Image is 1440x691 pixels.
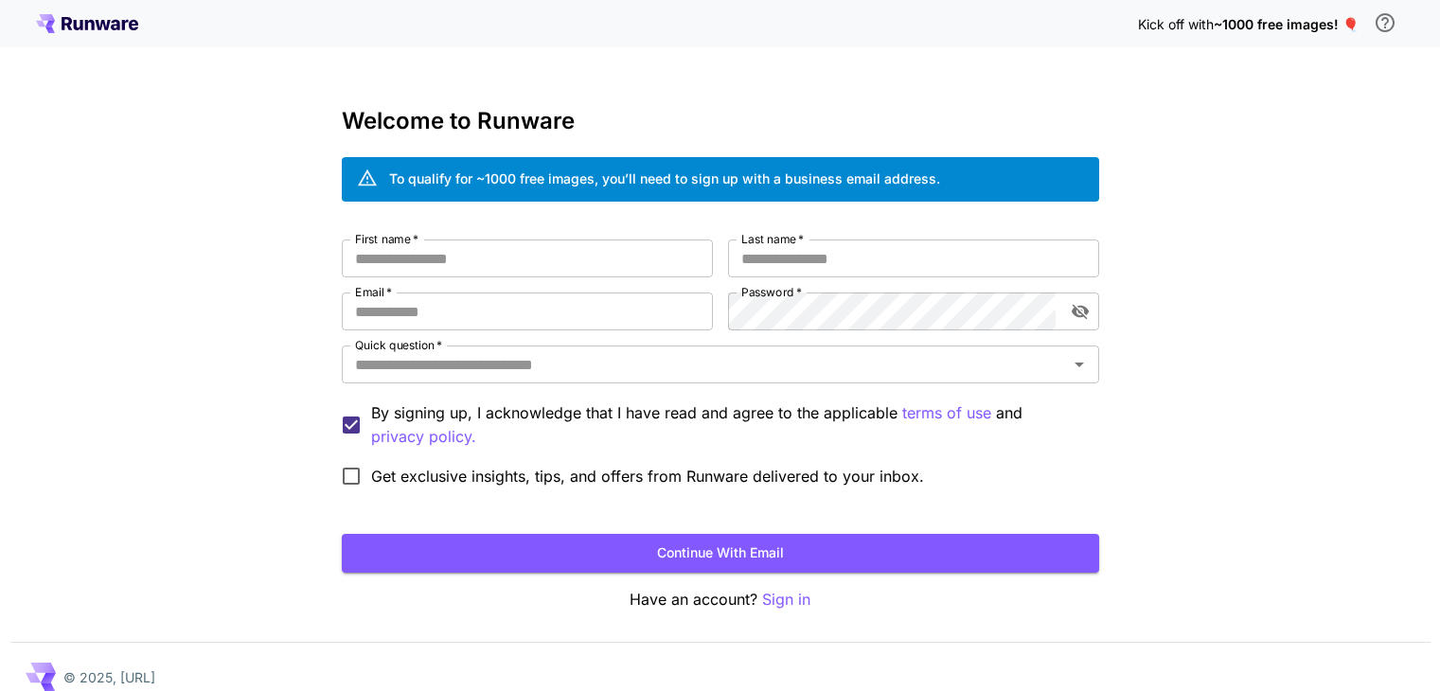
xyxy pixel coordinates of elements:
[741,231,804,247] label: Last name
[371,465,924,487] span: Get exclusive insights, tips, and offers from Runware delivered to your inbox.
[1214,16,1359,32] span: ~1000 free images! 🎈
[1138,16,1214,32] span: Kick off with
[371,425,476,449] p: privacy policy.
[762,588,810,611] button: Sign in
[342,108,1099,134] h3: Welcome to Runware
[371,401,1084,449] p: By signing up, I acknowledge that I have read and agree to the applicable and
[741,284,802,300] label: Password
[1066,351,1093,378] button: Open
[389,168,940,188] div: To qualify for ~1000 free images, you’ll need to sign up with a business email address.
[342,534,1099,573] button: Continue with email
[902,401,991,425] p: terms of use
[1366,4,1404,42] button: In order to qualify for free credit, you need to sign up with a business email address and click ...
[1063,294,1097,328] button: toggle password visibility
[355,231,418,247] label: First name
[902,401,991,425] button: By signing up, I acknowledge that I have read and agree to the applicable and privacy policy.
[63,667,155,687] p: © 2025, [URL]
[355,337,442,353] label: Quick question
[355,284,392,300] label: Email
[342,588,1099,611] p: Have an account?
[371,425,476,449] button: By signing up, I acknowledge that I have read and agree to the applicable terms of use and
